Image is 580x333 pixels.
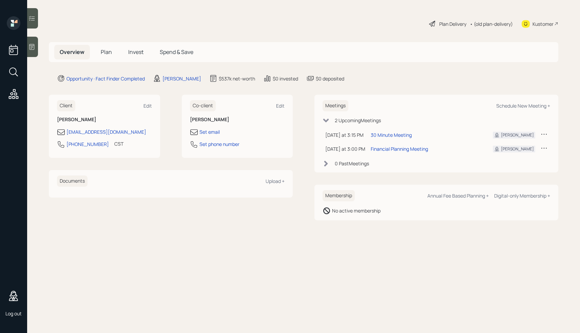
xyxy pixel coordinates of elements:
h6: Co-client [190,100,216,111]
div: [PHONE_NUMBER] [66,141,109,148]
span: Overview [60,48,84,56]
div: Set email [199,128,220,135]
div: [DATE] at 3:15 PM [325,131,365,138]
div: $0 invested [273,75,298,82]
div: Edit [143,103,152,109]
div: Plan Delivery [439,20,466,27]
h6: [PERSON_NAME] [57,117,152,123]
div: [DATE] at 3:00 PM [325,145,365,152]
div: 0 Past Meeting s [335,160,369,167]
div: CST [114,140,123,147]
span: Invest [128,48,143,56]
div: 30 Minute Meeting [371,131,412,138]
h6: [PERSON_NAME] [190,117,285,123]
div: Log out [5,310,22,317]
div: Digital-only Membership + [494,192,550,199]
div: 2 Upcoming Meeting s [335,117,381,124]
span: Plan [101,48,112,56]
h6: Client [57,100,75,111]
div: $537k net-worth [219,75,255,82]
div: [EMAIL_ADDRESS][DOMAIN_NAME] [66,128,146,135]
div: [PERSON_NAME] [501,132,534,138]
div: No active membership [332,207,381,214]
div: Edit [276,103,285,109]
div: $0 deposited [316,75,344,82]
div: • (old plan-delivery) [470,20,513,27]
div: Opportunity · Fact Finder Completed [66,75,145,82]
div: Financial Planning Meeting [371,145,428,152]
div: Schedule New Meeting + [496,103,550,109]
div: [PERSON_NAME] [162,75,201,82]
div: Annual Fee Based Planning + [427,192,489,199]
div: Upload + [266,178,285,184]
h6: Documents [57,175,88,187]
div: Set phone number [199,141,239,148]
div: [PERSON_NAME] [501,146,534,152]
span: Spend & Save [160,48,193,56]
div: Kustomer [533,20,554,27]
h6: Meetings [323,100,348,111]
h6: Membership [323,190,355,201]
